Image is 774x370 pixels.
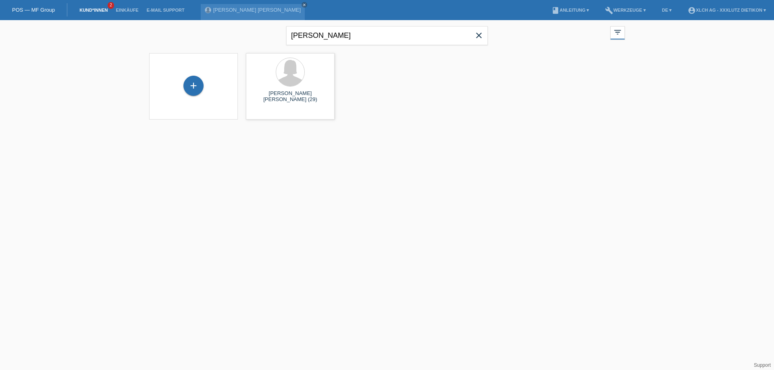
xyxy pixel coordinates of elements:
a: Kund*innen [75,8,112,12]
i: close [302,3,306,7]
a: [PERSON_NAME] [PERSON_NAME] [213,7,301,13]
a: Einkäufe [112,8,142,12]
input: Suche... [286,26,488,45]
a: bookAnleitung ▾ [547,8,593,12]
a: buildWerkzeuge ▾ [601,8,650,12]
i: book [551,6,560,14]
span: 2 [108,2,114,9]
a: close [302,2,307,8]
a: E-Mail Support [143,8,189,12]
i: build [605,6,613,14]
div: Kund*in hinzufügen [184,79,203,93]
a: account_circleXLCH AG - XXXLutz Dietikon ▾ [684,8,770,12]
a: DE ▾ [658,8,676,12]
i: close [474,31,484,40]
div: [PERSON_NAME] [PERSON_NAME] (29) [252,90,328,103]
i: account_circle [688,6,696,14]
i: filter_list [613,28,622,37]
a: Support [754,362,771,368]
a: POS — MF Group [12,7,55,13]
